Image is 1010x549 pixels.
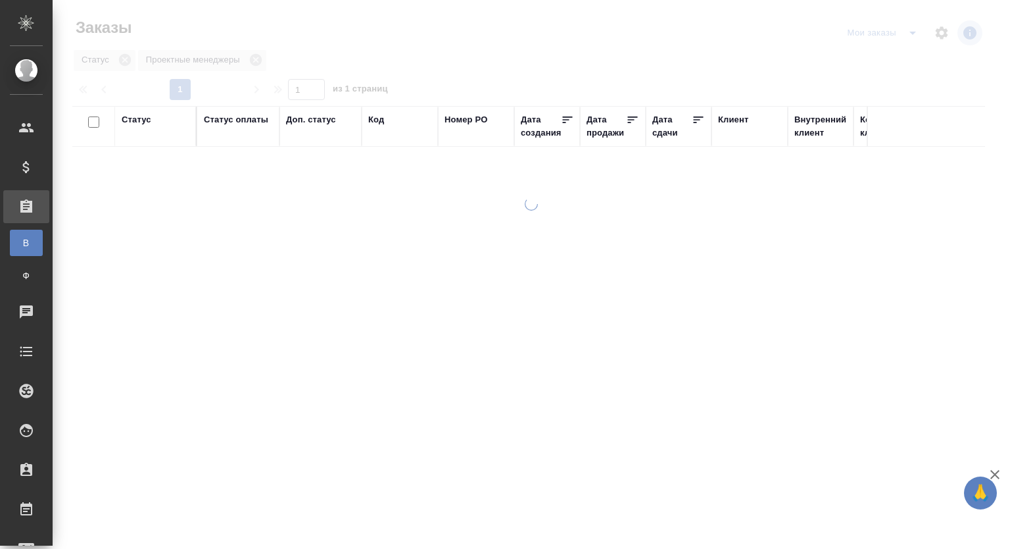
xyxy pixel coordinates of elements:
div: Номер PO [445,113,487,126]
div: Код [368,113,384,126]
div: Статус [122,113,151,126]
div: Доп. статус [286,113,336,126]
div: Дата сдачи [652,113,692,140]
div: Дата создания [521,113,561,140]
div: Клиент [718,113,748,126]
div: Дата продажи [587,113,626,140]
a: В [10,230,43,256]
div: Внутренний клиент [794,113,847,140]
span: В [16,236,36,249]
a: Ф [10,263,43,289]
span: 🙏 [969,479,992,507]
button: 🙏 [964,477,997,510]
span: Ф [16,269,36,282]
div: Статус оплаты [204,113,268,126]
div: Контрагент клиента [860,113,923,140]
